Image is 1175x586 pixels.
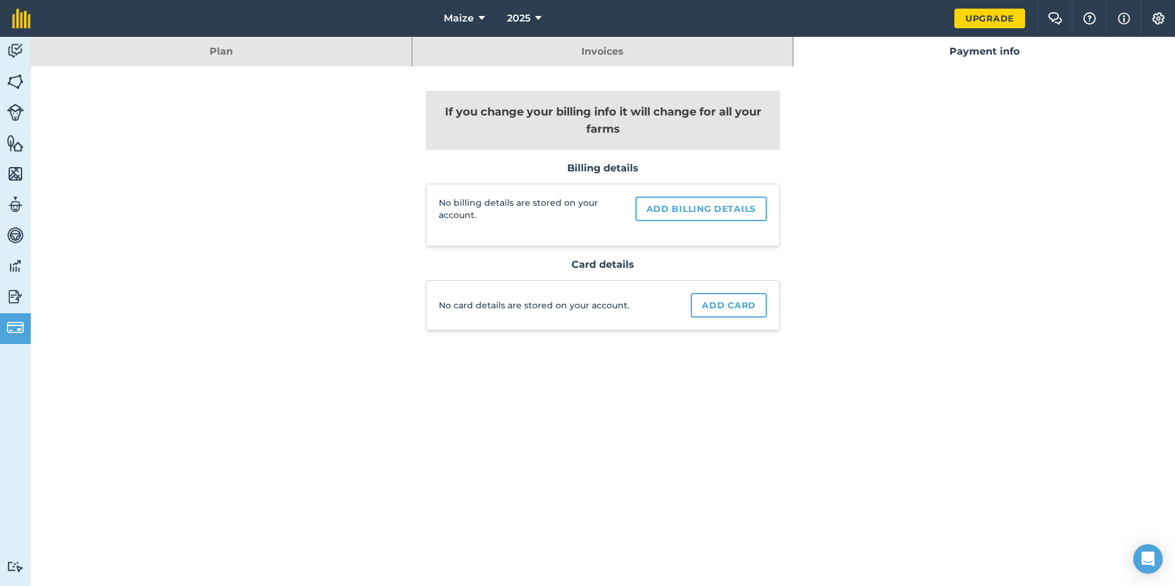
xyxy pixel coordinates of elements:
img: svg+xml;base64,PD94bWwgdmVyc2lvbj0iMS4wIiBlbmNvZGluZz0idXRmLTgiPz4KPCEtLSBHZW5lcmF0b3I6IEFkb2JlIE... [7,257,24,275]
img: svg+xml;base64,PHN2ZyB4bWxucz0iaHR0cDovL3d3dy53My5vcmcvMjAwMC9zdmciIHdpZHRoPSI1NiIgaGVpZ2h0PSI2MC... [7,165,24,183]
h3: Billing details [426,162,780,174]
img: Two speech bubbles overlapping with the left bubble in the forefront [1048,12,1063,25]
img: A cog icon [1151,12,1166,25]
h3: Card details [426,259,780,271]
img: svg+xml;base64,PD94bWwgdmVyc2lvbj0iMS4wIiBlbmNvZGluZz0idXRmLTgiPz4KPCEtLSBHZW5lcmF0b3I6IEFkb2JlIE... [7,319,24,336]
a: Upgrade [954,9,1025,28]
img: svg+xml;base64,PHN2ZyB4bWxucz0iaHR0cDovL3d3dy53My5vcmcvMjAwMC9zdmciIHdpZHRoPSI1NiIgaGVpZ2h0PSI2MC... [7,134,24,152]
span: Maize [444,11,474,26]
img: svg+xml;base64,PD94bWwgdmVyc2lvbj0iMS4wIiBlbmNvZGluZz0idXRmLTgiPz4KPCEtLSBHZW5lcmF0b3I6IEFkb2JlIE... [7,561,24,572]
div: Open Intercom Messenger [1133,544,1163,574]
p: No card details are stored on your account. [439,299,629,311]
strong: If you change your billing info it will change for all your farms [445,105,761,136]
p: No billing details are stored on your account. [439,197,635,221]
span: 2025 [507,11,530,26]
a: Add card [691,293,767,318]
img: svg+xml;base64,PHN2ZyB4bWxucz0iaHR0cDovL3d3dy53My5vcmcvMjAwMC9zdmciIHdpZHRoPSI1NiIgaGVpZ2h0PSI2MC... [7,72,24,91]
img: svg+xml;base64,PD94bWwgdmVyc2lvbj0iMS4wIiBlbmNvZGluZz0idXRmLTgiPz4KPCEtLSBHZW5lcmF0b3I6IEFkb2JlIE... [7,42,24,60]
a: Invoices [412,37,793,66]
a: Add billing details [635,197,767,221]
img: fieldmargin Logo [12,9,31,28]
img: svg+xml;base64,PD94bWwgdmVyc2lvbj0iMS4wIiBlbmNvZGluZz0idXRmLTgiPz4KPCEtLSBHZW5lcmF0b3I6IEFkb2JlIE... [7,287,24,306]
img: A question mark icon [1082,12,1097,25]
img: svg+xml;base64,PD94bWwgdmVyc2lvbj0iMS4wIiBlbmNvZGluZz0idXRmLTgiPz4KPCEtLSBHZW5lcmF0b3I6IEFkb2JlIE... [7,195,24,214]
img: svg+xml;base64,PD94bWwgdmVyc2lvbj0iMS4wIiBlbmNvZGluZz0idXRmLTgiPz4KPCEtLSBHZW5lcmF0b3I6IEFkb2JlIE... [7,226,24,244]
a: Payment info [793,37,1175,66]
img: svg+xml;base64,PHN2ZyB4bWxucz0iaHR0cDovL3d3dy53My5vcmcvMjAwMC9zdmciIHdpZHRoPSIxNyIgaGVpZ2h0PSIxNy... [1118,11,1130,26]
a: Plan [31,37,412,66]
img: svg+xml;base64,PD94bWwgdmVyc2lvbj0iMS4wIiBlbmNvZGluZz0idXRmLTgiPz4KPCEtLSBHZW5lcmF0b3I6IEFkb2JlIE... [7,104,24,121]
